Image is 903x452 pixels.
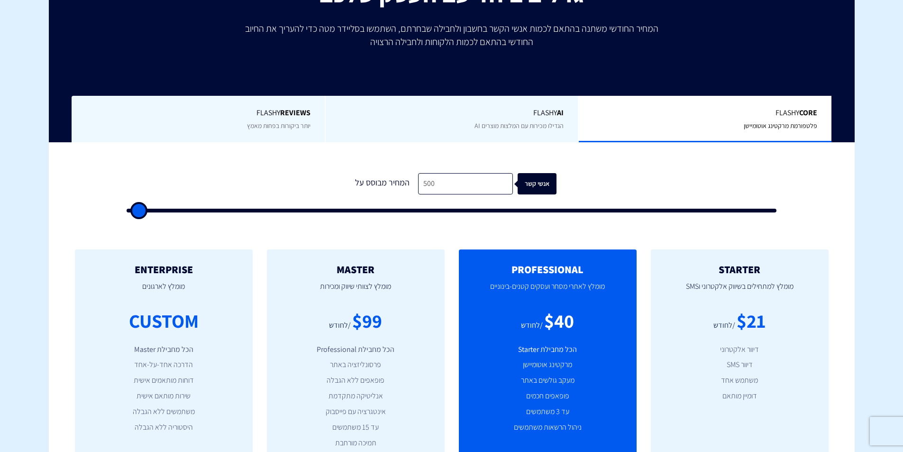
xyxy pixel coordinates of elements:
[89,422,238,433] li: היסטוריה ללא הגבלה
[473,375,622,386] li: מעקב גולשים באתר
[665,360,814,370] li: דיוור SMS
[329,320,351,331] div: /לחודש
[665,344,814,355] li: דיוור אלקטרוני
[665,264,814,275] h2: STARTER
[281,375,430,386] li: פופאפים ללא הגבלה
[238,22,665,48] p: המחיר החודשי משתנה בהתאם לכמות אנשי הקשר בחשבון ולחבילה שבחרתם, השתמשו בסליידר מטה כדי להעריך את ...
[347,173,418,194] div: המחיר מבוסס על
[665,375,814,386] li: משתמש אחד
[473,422,622,433] li: ניהול הרשאות משתמשים
[473,360,622,370] li: מרקטינג אוטומיישן
[528,173,566,194] div: אנשי קשר
[557,108,564,118] b: AI
[281,275,430,307] p: מומלץ לצוותי שיווק ומכירות
[280,108,310,118] b: REVIEWS
[281,264,430,275] h2: MASTER
[129,307,199,334] div: CUSTOM
[340,108,564,119] span: Flashy
[281,360,430,370] li: פרסונליזציה באתר
[281,438,430,449] li: תמיכה מורחבת
[89,264,238,275] h2: ENTERPRISE
[473,264,622,275] h2: PROFESSIONAL
[281,391,430,402] li: אנליטיקה מתקדמת
[89,275,238,307] p: מומלץ לארגונים
[352,307,382,334] div: $99
[281,422,430,433] li: עד 15 משתמשים
[89,360,238,370] li: הדרכה אחד-על-אחד
[89,375,238,386] li: דוחות מותאמים אישית
[713,320,735,331] div: /לחודש
[544,307,574,334] div: $40
[521,320,543,331] div: /לחודש
[665,275,814,307] p: מומלץ למתחילים בשיווק אלקטרוני וSMS
[799,108,817,118] b: Core
[593,108,817,119] span: Flashy
[473,344,622,355] li: הכל מחבילת Starter
[86,108,310,119] span: Flashy
[89,406,238,417] li: משתמשים ללא הגבלה
[89,391,238,402] li: שירות מותאם אישית
[89,344,238,355] li: הכל מחבילת Master
[247,121,310,130] span: יותר ביקורות בפחות מאמץ
[473,406,622,417] li: עד 3 משתמשים
[665,391,814,402] li: דומיין מותאם
[737,307,766,334] div: $21
[281,344,430,355] li: הכל מחבילת Professional
[744,121,817,130] span: פלטפורמת מרקטינג אוטומיישן
[473,275,622,307] p: מומלץ לאתרי מסחר ועסקים קטנים-בינוניים
[281,406,430,417] li: אינטגרציה עם פייסבוק
[473,391,622,402] li: פופאפים חכמים
[474,121,564,130] span: הגדילו מכירות עם המלצות מוצרים AI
